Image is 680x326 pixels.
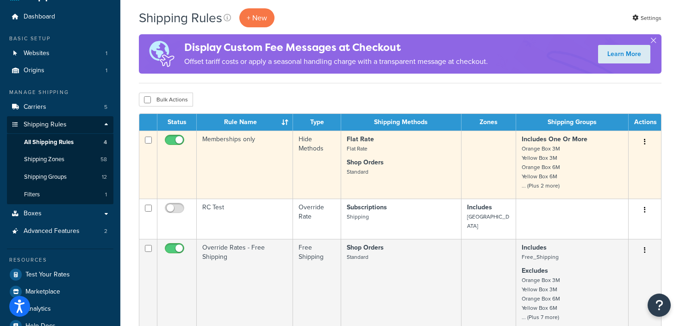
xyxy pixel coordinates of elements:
[184,40,488,55] h4: Display Custom Fee Messages at Checkout
[516,114,628,131] th: Shipping Groups
[106,67,107,75] span: 1
[347,144,368,153] small: Flat Rate
[105,191,107,199] span: 1
[7,186,113,203] li: Filters
[7,99,113,116] li: Carriers
[522,253,559,261] small: Free_Shipping
[7,62,113,79] li: Origins
[7,8,113,25] a: Dashboard
[24,103,46,111] span: Carriers
[7,186,113,203] a: Filters 1
[24,50,50,57] span: Websites
[7,35,113,43] div: Basic Setup
[104,138,107,146] span: 4
[7,62,113,79] a: Origins 1
[467,202,492,212] strong: Includes
[7,151,113,168] a: Shipping Zones 58
[522,276,560,321] small: Orange Box 3M Yellow Box 3M Orange Box 6M Yellow Box 6M ... (Plus 7 more)
[347,253,368,261] small: Standard
[7,169,113,186] a: Shipping Groups 12
[648,294,671,317] button: Open Resource Center
[629,114,661,131] th: Actions
[293,114,341,131] th: Type
[7,134,113,151] a: All Shipping Rules 4
[25,271,70,279] span: Test Your Rates
[522,243,547,252] strong: Includes
[239,8,274,27] p: + New
[347,134,374,144] strong: Flat Rate
[24,227,80,235] span: Advanced Features
[7,45,113,62] li: Websites
[139,34,184,74] img: duties-banner-06bc72dcb5fe05cb3f9472aba00be2ae8eb53ab6f0d8bb03d382ba314ac3c341.png
[347,168,368,176] small: Standard
[347,213,369,221] small: Shipping
[341,114,462,131] th: Shipping Methods
[24,191,40,199] span: Filters
[7,134,113,151] li: All Shipping Rules
[7,99,113,116] a: Carriers 5
[598,45,650,63] a: Learn More
[7,116,113,133] a: Shipping Rules
[632,12,661,25] a: Settings
[24,121,67,129] span: Shipping Rules
[184,55,488,68] p: Offset tariff costs or apply a seasonal handling charge with a transparent message at checkout.
[522,144,560,190] small: Orange Box 3M Yellow Box 3M Orange Box 6M Yellow Box 6M ... (Plus 2 more)
[293,199,341,239] td: Override Rate
[100,156,107,163] span: 58
[104,103,107,111] span: 5
[7,88,113,96] div: Manage Shipping
[24,156,64,163] span: Shipping Zones
[104,227,107,235] span: 2
[7,283,113,300] a: Marketplace
[25,305,51,313] span: Analytics
[7,151,113,168] li: Shipping Zones
[197,114,293,131] th: Rule Name : activate to sort column ascending
[7,45,113,62] a: Websites 1
[347,157,384,167] strong: Shop Orders
[347,202,387,212] strong: Subscriptions
[7,266,113,283] a: Test Your Rates
[522,134,587,144] strong: Includes One Or More
[347,243,384,252] strong: Shop Orders
[24,13,55,21] span: Dashboard
[7,301,113,317] a: Analytics
[197,131,293,199] td: Memberships only
[139,93,193,107] button: Bulk Actions
[522,266,548,276] strong: Excludes
[467,213,509,230] small: [GEOGRAPHIC_DATA]
[24,210,42,218] span: Boxes
[25,288,60,296] span: Marketplace
[102,173,107,181] span: 12
[139,9,222,27] h1: Shipping Rules
[24,138,74,146] span: All Shipping Rules
[157,114,197,131] th: Status
[7,205,113,222] a: Boxes
[293,131,341,199] td: Hide Methods
[7,169,113,186] li: Shipping Groups
[197,199,293,239] td: RC Test
[7,256,113,264] div: Resources
[24,173,67,181] span: Shipping Groups
[7,116,113,204] li: Shipping Rules
[24,67,44,75] span: Origins
[7,223,113,240] li: Advanced Features
[7,223,113,240] a: Advanced Features 2
[106,50,107,57] span: 1
[462,114,517,131] th: Zones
